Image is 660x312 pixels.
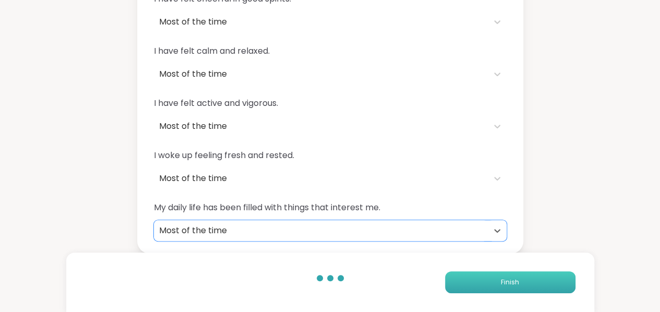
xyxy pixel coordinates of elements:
[154,149,507,162] span: I woke up feeling fresh and rested.
[154,45,507,57] span: I have felt calm and relaxed.
[159,16,483,28] div: Most of the time
[154,201,507,214] span: My daily life has been filled with things that interest me.
[159,120,483,133] div: Most of the time
[159,68,483,80] div: Most of the time
[154,97,507,110] span: I have felt active and vigorous.
[445,271,575,293] button: Finish
[159,224,483,237] div: Most of the time
[501,278,519,287] span: Finish
[159,172,483,185] div: Most of the time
